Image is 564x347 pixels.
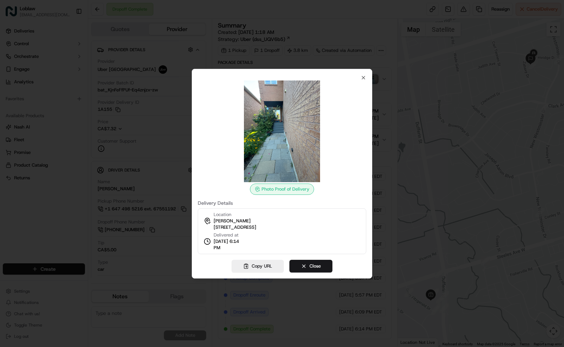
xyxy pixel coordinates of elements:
[214,232,246,238] span: Delivered at
[214,211,231,218] span: Location
[232,260,284,273] button: Copy URL
[198,201,366,205] label: Delivery Details
[289,260,332,273] button: Close
[214,224,256,231] span: [STREET_ADDRESS]
[231,80,333,182] img: photo_proof_of_delivery image
[250,184,314,195] div: Photo Proof of Delivery
[214,218,251,224] span: [PERSON_NAME]
[214,238,246,251] span: [DATE] 6:14 PM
